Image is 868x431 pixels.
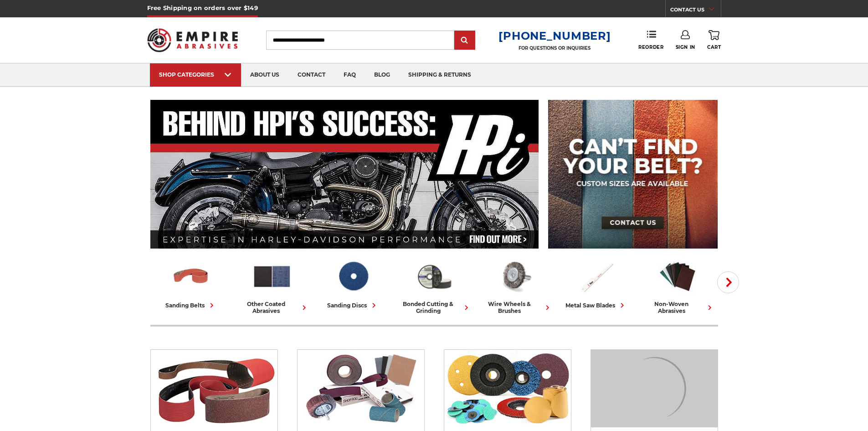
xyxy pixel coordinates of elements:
[316,257,390,310] a: sanding discs
[154,257,228,310] a: sanding belts
[159,71,232,78] div: SHOP CATEGORIES
[478,257,552,314] a: wire wheels & brushes
[657,257,698,296] img: Non-woven Abrasives
[641,257,714,314] a: non-woven abrasives
[717,271,739,293] button: Next
[414,257,454,296] img: Bonded Cutting & Grinding
[150,100,539,249] img: Banner for an interview featuring Horsepower Inc who makes Harley performance upgrades featured o...
[498,29,611,42] a: [PHONE_NUMBER]
[576,257,616,296] img: Metal Saw Blades
[591,350,718,427] img: Bonded Cutting & Grinding
[365,63,399,87] a: blog
[399,63,480,87] a: shipping & returns
[397,257,471,314] a: bonded cutting & grinding
[165,301,216,310] div: sanding belts
[456,31,474,50] input: Submit
[638,44,663,50] span: Reorder
[333,257,373,296] img: Sanding Discs
[548,100,718,249] img: promo banner for custom belts.
[707,30,721,50] a: Cart
[151,350,277,427] img: Sanding Belts
[670,5,721,17] a: CONTACT US
[288,63,334,87] a: contact
[707,44,721,50] span: Cart
[235,301,309,314] div: other coated abrasives
[171,257,211,296] img: Sanding Belts
[444,350,571,427] img: Sanding Discs
[397,301,471,314] div: bonded cutting & grinding
[147,22,238,58] img: Empire Abrasives
[334,63,365,87] a: faq
[478,301,552,314] div: wire wheels & brushes
[498,45,611,51] p: FOR QUESTIONS OR INQUIRIES
[327,301,379,310] div: sanding discs
[641,301,714,314] div: non-woven abrasives
[565,301,627,310] div: metal saw blades
[298,350,424,427] img: Other Coated Abrasives
[560,257,633,310] a: metal saw blades
[241,63,288,87] a: about us
[235,257,309,314] a: other coated abrasives
[676,44,695,50] span: Sign In
[495,257,535,296] img: Wire Wheels & Brushes
[638,30,663,50] a: Reorder
[252,257,292,296] img: Other Coated Abrasives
